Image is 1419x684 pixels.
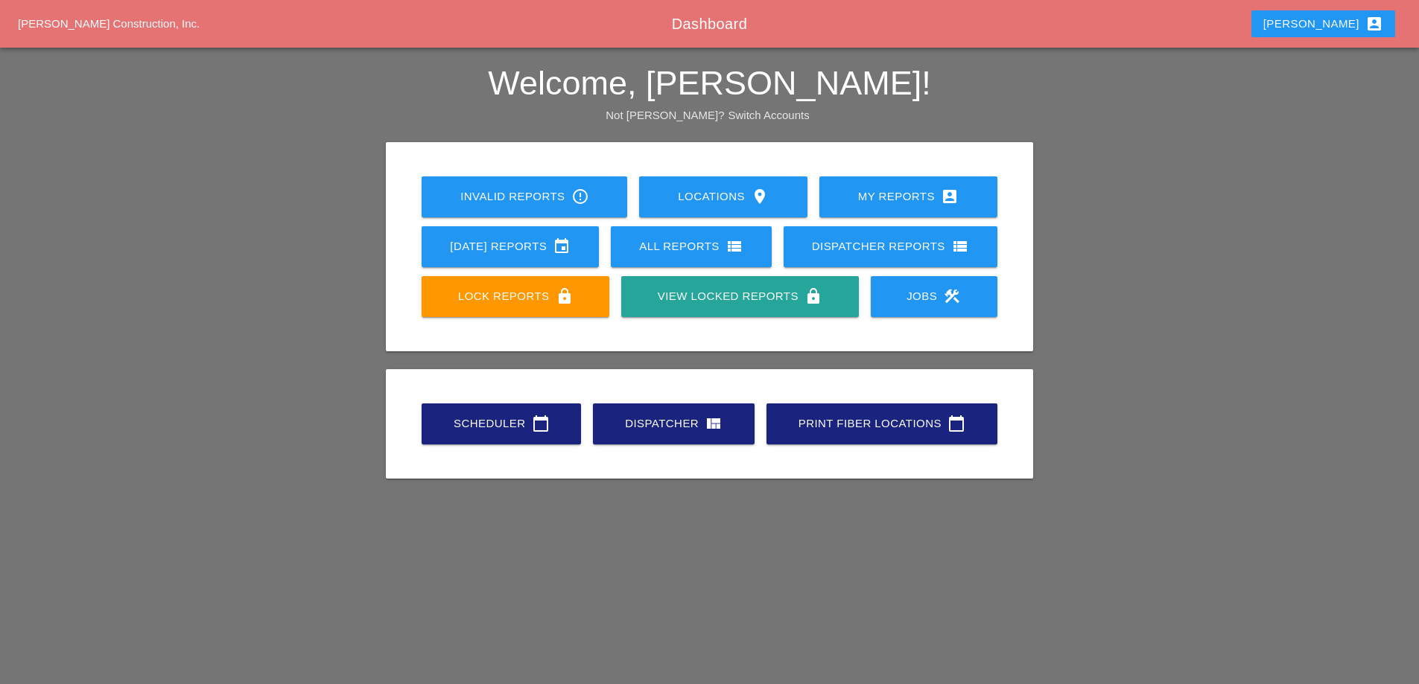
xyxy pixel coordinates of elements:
[943,287,961,305] i: construction
[819,176,997,217] a: My Reports
[553,237,571,255] i: event
[617,415,731,432] div: Dispatcher
[871,276,997,317] a: Jobs
[18,17,200,30] a: [PERSON_NAME] Construction, Inc.
[807,237,974,255] div: Dispatcher Reports
[728,109,810,121] a: Switch Accounts
[606,109,724,121] span: Not [PERSON_NAME]?
[843,188,974,205] div: My Reports
[941,188,959,205] i: account_box
[621,276,858,317] a: View Locked Reports
[635,237,748,255] div: All Reports
[571,188,589,205] i: error_outline
[445,287,585,305] div: Lock Reports
[790,415,974,432] div: Print Fiber Locations
[766,403,997,444] a: Print Fiber Locations
[705,415,723,432] i: view_quilt
[445,415,557,432] div: Scheduler
[895,287,974,305] div: Jobs
[1365,15,1383,33] i: account_box
[751,188,769,205] i: location_on
[445,237,575,255] div: [DATE] Reports
[611,226,772,267] a: All Reports
[532,415,550,432] i: calendar_today
[593,403,755,444] a: Dispatcher
[663,188,783,205] div: Locations
[1263,15,1383,33] div: [PERSON_NAME]
[645,287,834,305] div: View Locked Reports
[422,226,599,267] a: [DATE] Reports
[422,403,581,444] a: Scheduler
[947,415,965,432] i: calendar_today
[726,237,743,255] i: view_list
[804,287,822,305] i: lock
[445,188,603,205] div: Invalid Reports
[1251,10,1395,37] button: [PERSON_NAME]
[672,16,747,32] span: Dashboard
[639,176,807,217] a: Locations
[784,226,997,267] a: Dispatcher Reports
[951,237,969,255] i: view_list
[422,276,609,317] a: Lock Reports
[556,287,574,305] i: lock
[422,176,627,217] a: Invalid Reports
